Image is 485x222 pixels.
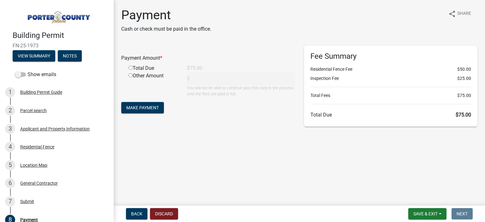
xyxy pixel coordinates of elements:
[5,178,15,188] div: 6
[124,64,182,72] div: Total Due
[20,199,34,204] div: Submit
[20,108,47,113] div: Parcel search
[13,7,104,24] img: Porter County, Indiana
[20,181,58,185] div: General Contractor
[408,208,446,219] button: Save & Exit
[413,211,438,216] span: Save & Exit
[58,54,82,59] wm-modal-confirm: Notes
[20,90,62,94] div: Building Permit Guide
[117,54,299,62] div: Payment Amount
[310,52,471,61] h6: Fee Summary
[126,105,159,110] span: Make Payment
[452,208,473,219] button: Next
[5,142,15,152] div: 4
[13,43,101,49] span: FN-25-1973
[121,102,164,113] button: Make Payment
[126,208,147,219] button: Back
[20,127,90,131] div: Applicant and Property Information
[13,31,109,40] h4: Building Permit
[310,66,471,73] li: Residential Fence Fee
[310,112,471,118] h6: Total Due
[13,54,55,59] wm-modal-confirm: Summary
[121,25,211,33] p: Cash or check must be paid in the office.
[131,211,142,216] span: Back
[15,71,56,78] label: Show emails
[457,211,468,216] span: Next
[121,8,211,23] h1: Payment
[5,196,15,207] div: 7
[20,218,38,222] div: Payment
[5,87,15,97] div: 1
[443,8,476,20] button: shareShare
[124,72,182,97] div: Other Amount
[5,105,15,116] div: 2
[58,50,82,62] button: Notes
[457,66,471,73] span: $50.00
[13,50,55,62] button: View Summary
[150,208,178,219] button: Discard
[5,124,15,134] div: 3
[457,92,471,99] span: $75.00
[456,112,471,118] span: $75.00
[457,75,471,82] span: $25.00
[310,92,471,99] li: Total Fees
[20,163,47,167] div: Location Map
[310,75,471,82] li: Inspection Fee
[5,160,15,170] div: 5
[457,10,471,18] span: Share
[20,145,54,149] div: Residential Fence
[448,10,456,18] i: share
